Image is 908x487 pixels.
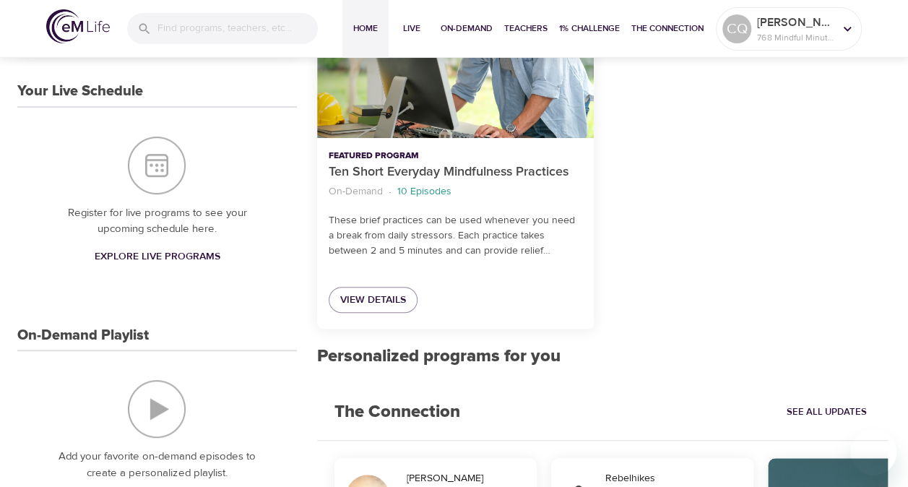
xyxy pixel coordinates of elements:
[128,380,186,438] img: On-Demand Playlist
[631,21,704,36] span: The Connection
[317,346,888,367] h2: Personalized programs for you
[504,21,548,36] span: Teachers
[389,182,392,202] li: ·
[850,429,896,475] iframe: Button to launch messaging window
[128,137,186,194] img: Your Live Schedule
[46,205,268,238] p: Register for live programs to see your upcoming schedule here.
[46,9,110,43] img: logo
[46,449,268,481] p: Add your favorite on-demand episodes to create a personalized playlist.
[317,384,477,440] h2: The Connection
[787,404,867,421] span: See All Updates
[94,248,220,266] span: Explore Live Programs
[17,327,149,344] h3: On-Demand Playlist
[783,401,870,423] a: See All Updates
[340,291,406,309] span: View Details
[88,243,225,270] a: Explore Live Programs
[441,21,493,36] span: On-Demand
[329,182,582,202] nav: breadcrumb
[722,14,751,43] div: CQ
[757,31,834,44] p: 768 Mindful Minutes
[329,184,383,199] p: On-Demand
[348,21,383,36] span: Home
[17,83,143,100] h3: Your Live Schedule
[157,13,318,44] input: Find programs, teachers, etc...
[397,184,451,199] p: 10 Episodes
[329,150,582,163] p: Featured Program
[329,287,418,314] a: View Details
[605,471,748,486] div: Rebelhikes
[407,471,531,486] div: [PERSON_NAME]
[559,21,620,36] span: 1% Challenge
[329,163,582,182] p: Ten Short Everyday Mindfulness Practices
[757,14,834,31] p: [PERSON_NAME]
[329,213,582,259] p: These brief practices can be used whenever you need a break from daily stressors. Each practice t...
[394,21,429,36] span: Live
